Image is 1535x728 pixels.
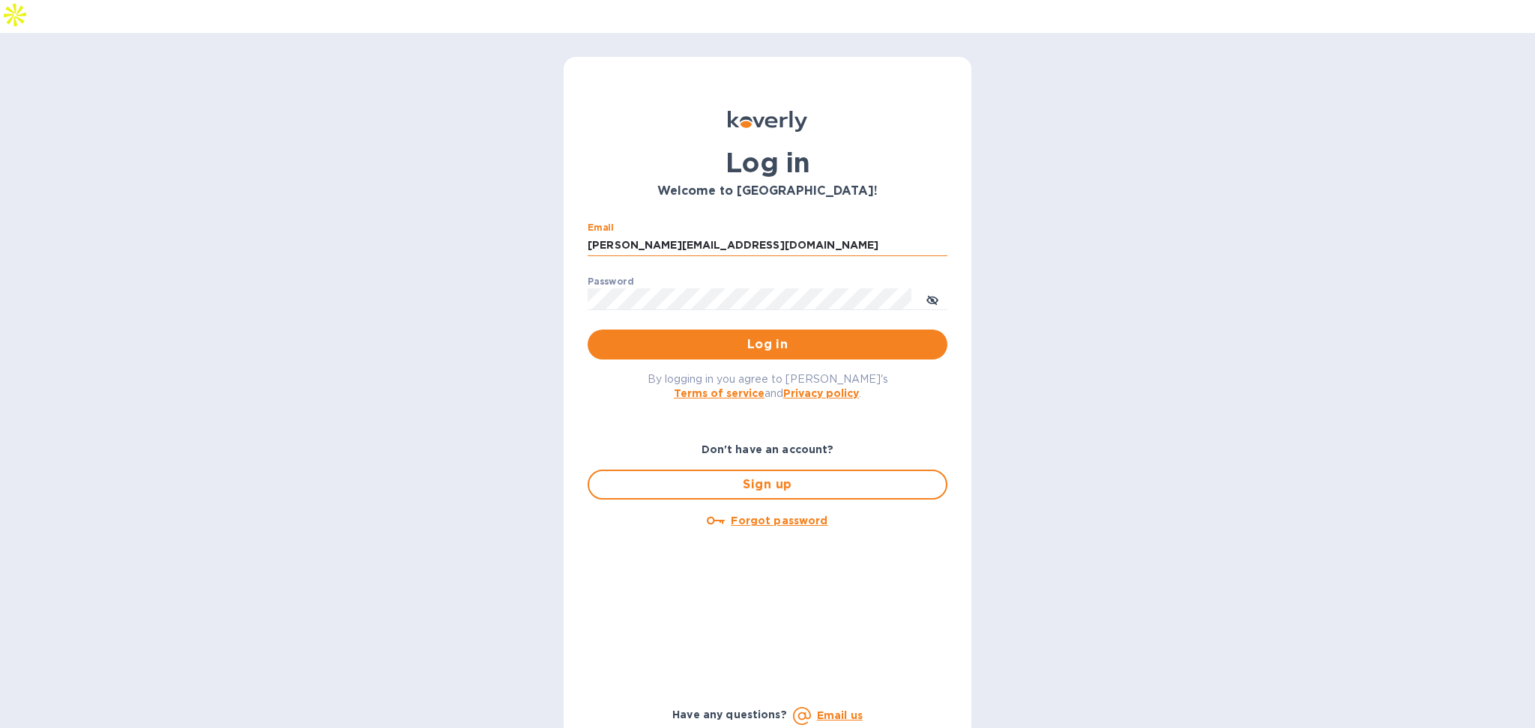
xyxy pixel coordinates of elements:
span: Sign up [601,476,934,494]
button: Log in [588,330,947,360]
label: Email [588,223,614,232]
h3: Welcome to [GEOGRAPHIC_DATA]! [588,184,947,198]
u: Forgot password [731,515,827,527]
span: By logging in you agree to [PERSON_NAME]'s and . [648,373,888,399]
label: Password [588,277,633,286]
b: Have any questions? [672,709,787,721]
b: Don't have an account? [702,443,834,455]
a: Terms of service [674,387,765,399]
a: Privacy policy [783,387,859,399]
img: Koverly [728,111,807,132]
h1: Log in [588,147,947,178]
input: Enter email address [588,234,947,257]
a: Email us [817,709,863,721]
span: Log in [600,336,935,354]
button: toggle password visibility [917,284,947,314]
button: Sign up [588,470,947,500]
